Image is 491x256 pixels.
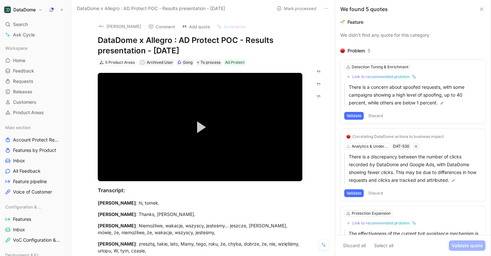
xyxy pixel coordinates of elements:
[5,45,28,51] span: Workspace
[344,189,364,197] button: Validate
[13,157,25,164] span: Inbox
[200,59,220,66] span: To process
[13,99,36,105] span: Customers
[347,18,363,26] div: Feature
[98,35,302,56] h1: DataDome x Allegro : AD Protect POC - Results presentation - [DATE]
[3,202,69,245] div: Configuration & AccessFeaturesInboxVoC Configuration & Access
[98,241,136,247] mark: [PERSON_NAME]
[3,56,69,65] a: Home
[340,48,345,53] img: 🔴
[98,240,302,254] div: : zresztą, takie, lato, Mamy, tego, roku, że, chyba, dobrze, że, nie, wzięliśmy, urlopu, W, tym, ...
[352,64,409,70] div: Detection Tuning & Enrichment
[340,5,388,13] div: We found 5 quotes
[13,137,61,143] span: Account Protect Requests
[3,108,69,117] a: Product Areas
[340,240,369,251] button: Discard all
[3,5,44,14] button: DataDomeDataDome
[3,145,69,155] a: Features by Product
[98,199,302,206] div: : hi, tomek.
[196,59,222,66] div: To process
[13,68,34,74] span: Feedback
[13,178,47,185] span: Feature pipeline
[3,97,69,107] a: Customers
[3,214,69,224] a: Features
[3,166,69,176] a: All Feedback
[95,21,144,31] button: logo[PERSON_NAME]
[3,177,69,186] a: Feature pipeline
[13,78,33,85] span: Requests
[13,226,25,233] span: Inbox
[13,109,44,116] span: Product Areas
[224,24,246,30] span: Summarize
[347,47,365,55] div: Problem
[3,225,69,235] a: Inbox
[141,61,144,64] div: A
[3,30,69,40] a: Ask Cycle
[3,135,69,145] a: Account Protect Requests
[3,235,69,245] a: VoC Configuration & Access
[13,216,31,222] span: Features
[349,230,482,253] p: The effectiveness of the current bot avoidance mechanism is considered low, especially when compa...
[4,7,11,13] img: DataDome
[13,237,61,243] span: VoC Configuration & Access
[185,113,215,142] button: Play Video
[274,4,319,13] button: Mark processed
[98,73,302,181] div: Video Player
[344,219,419,227] button: Link to recommended problem
[344,112,364,120] button: Validate
[147,60,173,65] span: Archived User
[449,240,485,251] button: Validate quote
[371,240,396,251] button: Select all
[340,20,345,24] img: 🌱
[368,47,371,55] div: 5
[98,186,302,194] div: Transcript:
[98,223,136,228] mark: [PERSON_NAME]
[13,31,35,39] span: Ask Cycle
[13,57,25,64] span: Home
[352,74,410,79] div: Link to recommended problem
[98,200,136,206] mark: [PERSON_NAME]
[340,31,485,39] div: We didn’t find any quote for this category
[352,134,444,139] div: Correlating DataDome actions to business impact
[366,112,385,120] button: Discard
[5,124,31,131] span: Main section
[352,221,410,226] div: Link to recommended problem
[179,22,213,31] button: Add quote
[440,101,444,105] img: pen.svg
[352,210,391,217] div: Protection Expansion
[13,88,32,95] span: Releases
[98,222,302,236] div: : Niemożliwe, wakacje, wszyscy, jesteśmy… jeszcze, [PERSON_NAME], mówię, że, niemożliwe, że, waka...
[3,87,69,97] a: Releases
[3,123,69,132] div: Main section
[5,204,44,210] span: Configuration & Access
[344,133,446,141] button: 🔴Correlating DataDome actions to business impact
[13,20,28,28] span: Search
[3,123,69,197] div: Main sectionAccount Protect RequestsFeatures by ProductInboxAll FeedbackFeature pipelineVoice of ...
[98,211,136,217] mark: [PERSON_NAME]
[225,59,245,66] div: Ad Protect
[98,23,105,30] img: logo
[145,22,178,31] button: Comment
[183,59,193,66] div: Gong
[77,5,225,12] span: DataDome x Allegro : AD Protect POC - Results presentation - [DATE]
[349,153,482,184] p: There is a discrepancy between the number of clicks recorded by DataDome and Google Ads, with Dat...
[3,76,69,86] a: Requests
[3,66,69,76] a: Feedback
[13,189,52,195] span: Voice of Customer
[3,156,69,166] a: Inbox
[105,59,135,66] div: 5 Product Areas
[13,168,41,174] span: All Feedback
[13,147,56,154] span: Features by Product
[214,22,249,31] button: Summarize
[3,43,69,53] div: Workspace
[98,211,302,218] div: : Thanks, [PERSON_NAME].
[3,187,69,197] a: Voice of Customer
[344,73,419,81] button: Link to recommended problem
[366,189,385,197] button: Discard
[451,178,456,183] img: pen.svg
[346,135,350,139] img: 🔴
[13,7,36,13] h1: DataDome
[349,83,482,107] p: There is a concern about spoofed requests, with some campaigns showing a high level of spoofing, ...
[3,20,69,29] div: Search
[3,202,69,212] div: Configuration & Access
